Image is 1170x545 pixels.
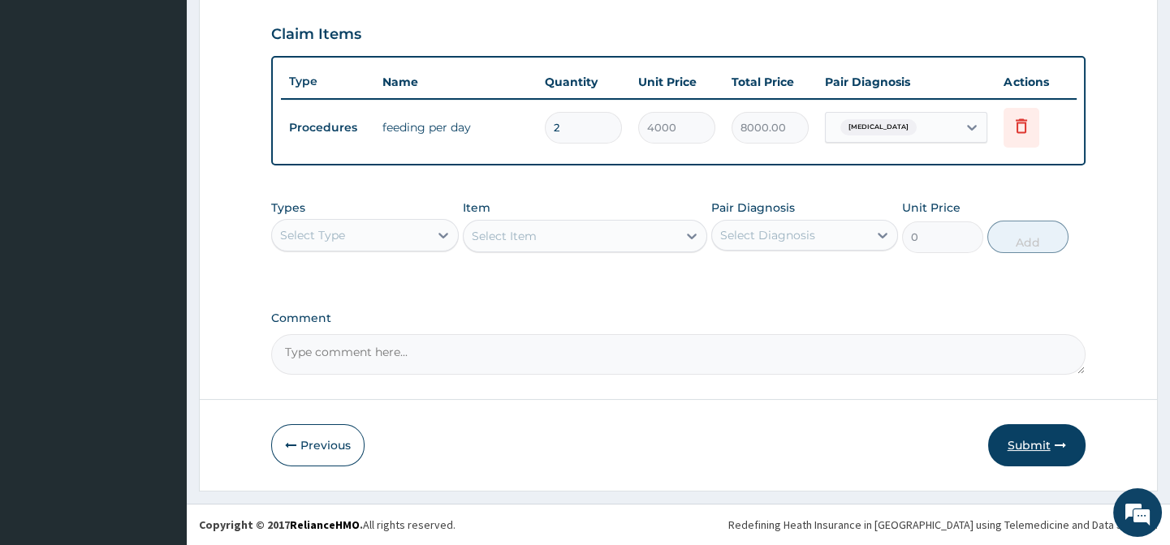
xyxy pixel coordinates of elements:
label: Comment [271,311,1085,325]
div: Minimize live chat window [266,8,305,47]
div: Chat with us now [84,91,273,112]
a: RelianceHMO [290,517,360,532]
textarea: Type your message and hit 'Enter' [8,368,309,425]
label: Unit Price [902,200,961,216]
th: Quantity [537,66,630,98]
div: Redefining Heath Insurance in [GEOGRAPHIC_DATA] using Telemedicine and Data Science! [728,517,1158,533]
th: Actions [995,66,1077,98]
th: Total Price [723,66,817,98]
label: Item [463,200,490,216]
td: feeding per day [374,111,537,144]
img: d_794563401_company_1708531726252_794563401 [30,81,66,122]
td: Procedures [281,113,374,143]
th: Name [374,66,537,98]
button: Submit [988,424,1086,466]
th: Type [281,67,374,97]
div: Select Type [280,227,345,243]
label: Types [271,201,305,215]
button: Add [987,221,1069,253]
span: We're online! [94,167,224,331]
div: Select Diagnosis [720,227,815,243]
h3: Claim Items [271,26,361,44]
button: Previous [271,424,365,466]
span: [MEDICAL_DATA] [840,119,917,135]
th: Unit Price [630,66,723,98]
strong: Copyright © 2017 . [199,517,363,532]
label: Pair Diagnosis [711,200,795,216]
footer: All rights reserved. [187,504,1170,545]
th: Pair Diagnosis [817,66,995,98]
